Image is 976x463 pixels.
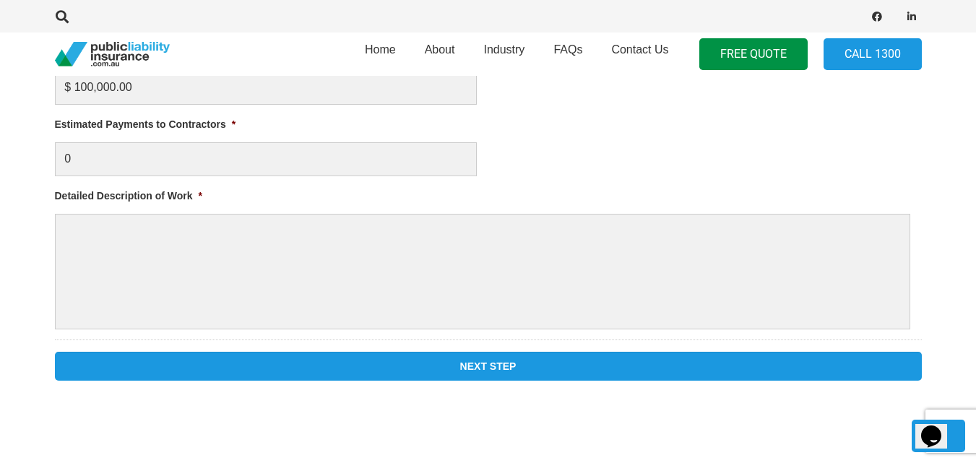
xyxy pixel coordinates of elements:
[350,28,410,80] a: Home
[699,38,808,71] a: FREE QUOTE
[55,118,236,131] label: Estimated Payments to Contractors
[55,42,170,67] a: pli_logotransparent
[483,43,524,56] span: Industry
[55,142,477,176] input: $
[912,420,965,452] a: Back to top
[55,71,477,105] input: Numbers only
[48,10,77,23] a: Search
[902,7,922,27] a: LinkedIn
[55,189,203,202] label: Detailed Description of Work
[55,352,922,381] input: Next Step
[553,43,582,56] span: FAQs
[539,28,597,80] a: FAQs
[915,405,962,449] iframe: chat widget
[867,7,887,27] a: Facebook
[425,43,455,56] span: About
[611,43,668,56] span: Contact Us
[365,43,396,56] span: Home
[597,28,683,80] a: Contact Us
[410,28,470,80] a: About
[469,28,539,80] a: Industry
[824,38,922,71] a: Call 1300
